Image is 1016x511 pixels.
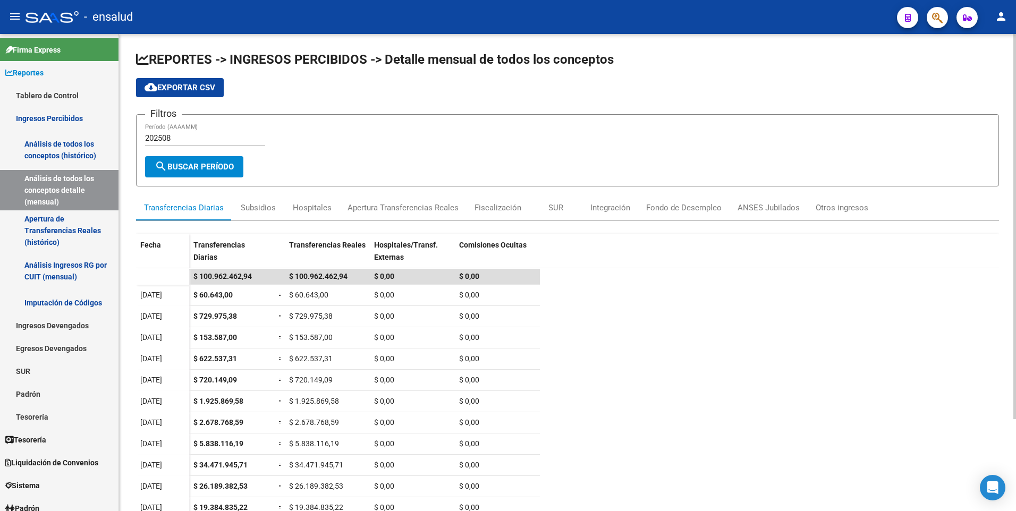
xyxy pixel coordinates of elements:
span: $ 26.189.382,53 [193,482,248,490]
span: $ 0,00 [459,439,479,448]
span: $ 0,00 [459,272,479,280]
span: $ 0,00 [459,333,479,342]
div: Open Intercom Messenger [980,475,1005,500]
span: Firma Express [5,44,61,56]
span: $ 729.975,38 [289,312,333,320]
div: Hospitales [293,202,332,214]
span: $ 5.838.116,19 [289,439,339,448]
div: Transferencias Diarias [144,202,224,214]
span: $ 0,00 [374,376,394,384]
mat-icon: search [155,160,167,173]
span: [DATE] [140,461,162,469]
span: $ 0,00 [374,291,394,299]
span: = [278,354,283,363]
button: Buscar Período [145,156,243,177]
span: $ 622.537,31 [289,354,333,363]
span: $ 0,00 [459,461,479,469]
h3: Filtros [145,106,182,121]
button: Exportar CSV [136,78,224,97]
div: Fondo de Desempleo [646,202,722,214]
div: Apertura Transferencias Reales [348,202,459,214]
span: Transferencias Diarias [193,241,245,261]
span: $ 0,00 [459,397,479,405]
span: $ 0,00 [374,418,394,427]
span: $ 0,00 [374,461,394,469]
span: $ 153.587,00 [193,333,237,342]
span: $ 100.962.462,94 [289,272,348,280]
span: $ 720.149,09 [289,376,333,384]
span: $ 0,00 [374,312,394,320]
span: [DATE] [140,418,162,427]
mat-icon: person [995,10,1007,23]
span: Comisiones Ocultas [459,241,527,249]
span: Transferencias Reales [289,241,366,249]
span: $ 2.678.768,59 [193,418,243,427]
span: [DATE] [140,354,162,363]
datatable-header-cell: Comisiones Ocultas [455,234,540,278]
span: [DATE] [140,482,162,490]
span: $ 26.189.382,53 [289,482,343,490]
span: $ 60.643,00 [193,291,233,299]
div: SUR [548,202,563,214]
span: - ensalud [84,5,133,29]
div: Fiscalización [475,202,521,214]
span: Hospitales/Transf. Externas [374,241,438,261]
datatable-header-cell: Hospitales/Transf. Externas [370,234,455,278]
datatable-header-cell: Transferencias Reales [285,234,370,278]
span: [DATE] [140,439,162,448]
span: $ 729.975,38 [193,312,237,320]
span: $ 0,00 [459,291,479,299]
span: $ 100.962.462,94 [193,272,252,280]
div: Subsidios [241,202,276,214]
datatable-header-cell: Fecha [136,234,189,278]
span: $ 0,00 [459,354,479,363]
span: $ 0,00 [459,482,479,490]
span: Tesorería [5,434,46,446]
span: = [278,439,283,448]
span: $ 153.587,00 [289,333,333,342]
span: Reportes [5,67,44,79]
span: $ 0,00 [459,312,479,320]
span: Sistema [5,480,40,491]
span: $ 0,00 [374,439,394,448]
span: $ 0,00 [374,397,394,405]
span: $ 0,00 [374,354,394,363]
span: = [278,291,283,299]
span: = [278,397,283,405]
span: [DATE] [140,376,162,384]
span: = [278,333,283,342]
span: $ 5.838.116,19 [193,439,243,448]
span: = [278,376,283,384]
span: REPORTES -> INGRESOS PERCIBIDOS -> Detalle mensual de todos los conceptos [136,52,614,67]
span: [DATE] [140,333,162,342]
div: Otros ingresos [816,202,868,214]
span: $ 60.643,00 [289,291,328,299]
span: $ 1.925.869,58 [193,397,243,405]
span: Fecha [140,241,161,249]
span: $ 0,00 [374,482,394,490]
span: $ 1.925.869,58 [289,397,339,405]
span: $ 2.678.768,59 [289,418,339,427]
mat-icon: cloud_download [145,81,157,93]
span: $ 34.471.945,71 [289,461,343,469]
span: $ 0,00 [459,418,479,427]
span: = [278,312,283,320]
span: $ 622.537,31 [193,354,237,363]
span: [DATE] [140,291,162,299]
span: Buscar Período [155,162,234,172]
span: $ 720.149,09 [193,376,237,384]
span: Liquidación de Convenios [5,457,98,469]
div: ANSES Jubilados [738,202,800,214]
span: $ 0,00 [374,272,394,280]
span: $ 34.471.945,71 [193,461,248,469]
span: [DATE] [140,397,162,405]
mat-icon: menu [9,10,21,23]
span: $ 0,00 [459,376,479,384]
div: Integración [590,202,630,214]
span: = [278,461,283,469]
span: $ 0,00 [374,333,394,342]
span: Exportar CSV [145,83,215,92]
datatable-header-cell: Transferencias Diarias [189,234,274,278]
span: [DATE] [140,312,162,320]
span: = [278,418,283,427]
